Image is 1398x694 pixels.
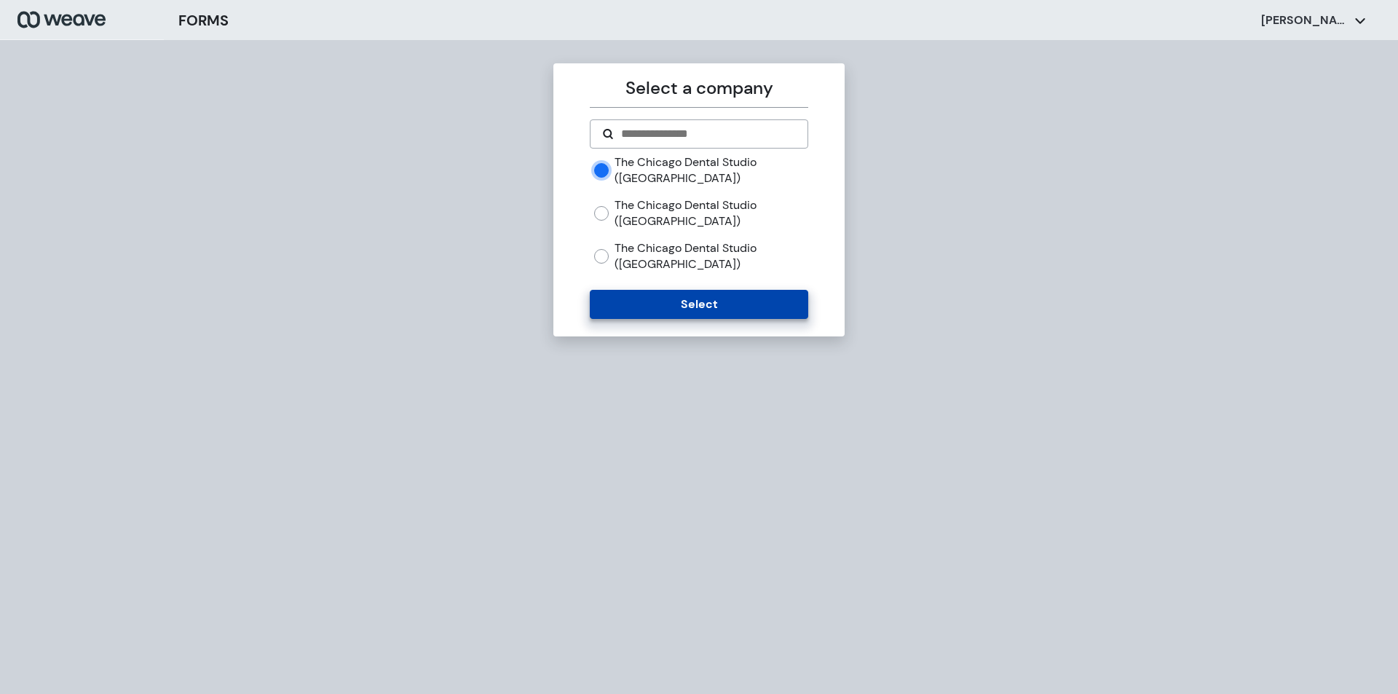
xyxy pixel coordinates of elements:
[590,290,807,319] button: Select
[590,75,807,101] p: Select a company
[178,9,229,31] h3: FORMS
[615,154,807,186] label: The Chicago Dental Studio ([GEOGRAPHIC_DATA])
[615,240,807,272] label: The Chicago Dental Studio ([GEOGRAPHIC_DATA])
[620,125,795,143] input: Search
[615,197,807,229] label: The Chicago Dental Studio ([GEOGRAPHIC_DATA])
[1261,12,1348,28] p: [PERSON_NAME]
